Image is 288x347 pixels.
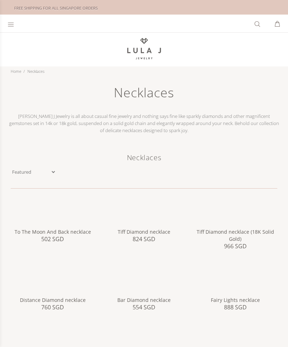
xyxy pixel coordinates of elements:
[193,216,277,222] a: Tiff Diamond necklace (18K Solid Gold)
[224,243,247,250] span: 966 SGD
[102,284,186,291] a: Bar Diamond necklace
[211,297,260,303] a: Fairy Lights necklace
[41,235,64,243] span: 502 SGD
[133,304,155,311] span: 554 SGD
[11,216,95,222] a: To The Moon And Back necklace
[224,304,247,311] span: 888 SGD
[11,69,21,74] a: Home
[7,113,281,134] p: [PERSON_NAME] J Jewelry is all about casual fine jewelry and nothing says fine like sparkly diamo...
[41,304,64,311] span: 760 SGD
[133,235,155,243] span: 824 SGD
[11,152,277,169] h1: Necklaces
[20,297,86,303] a: Distance Diamond necklace
[11,284,95,291] a: Distance Diamond necklace
[102,216,186,222] a: Tiff Diamond necklace
[193,284,277,291] a: Fairy Lights necklace
[23,66,47,76] li: Necklaces
[7,85,281,107] h1: Necklaces
[117,297,171,303] a: Bar Diamond necklace
[197,228,274,242] a: Tiff Diamond necklace (18K Solid Gold)
[11,4,277,12] div: FREE SHIPPING FOR ALL SINGAPORE ORDERS
[15,228,91,235] a: To The Moon And Back necklace
[118,228,170,235] a: Tiff Diamond necklace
